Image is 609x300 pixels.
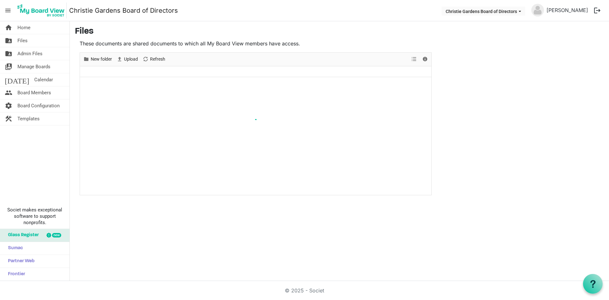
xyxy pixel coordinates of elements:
span: folder_shared [5,34,12,47]
img: My Board View Logo [16,3,67,18]
a: © 2025 - Societ [285,287,324,294]
button: Christie Gardens Board of Directors dropdownbutton [442,7,525,16]
span: Templates [17,112,40,125]
div: new [52,233,61,237]
span: construction [5,112,12,125]
p: These documents are shared documents to which all My Board View members have access. [80,40,432,47]
span: people [5,86,12,99]
span: Board Configuration [17,99,60,112]
h3: Files [75,26,604,37]
span: menu [2,4,14,17]
a: [PERSON_NAME] [544,4,591,17]
span: Glass Register [5,229,39,242]
span: Manage Boards [17,60,50,73]
span: Home [17,21,30,34]
span: Frontier [5,268,25,281]
span: Files [17,34,28,47]
span: Societ makes exceptional software to support nonprofits. [3,207,67,226]
span: home [5,21,12,34]
span: settings [5,99,12,112]
span: Sumac [5,242,23,255]
a: Christie Gardens Board of Directors [69,4,178,17]
span: Board Members [17,86,51,99]
button: logout [591,4,604,17]
span: Partner Web [5,255,35,268]
span: switch_account [5,60,12,73]
img: no-profile-picture.svg [531,4,544,17]
a: My Board View Logo [16,3,69,18]
span: [DATE] [5,73,29,86]
span: Admin Files [17,47,43,60]
span: Calendar [34,73,53,86]
span: folder_shared [5,47,12,60]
